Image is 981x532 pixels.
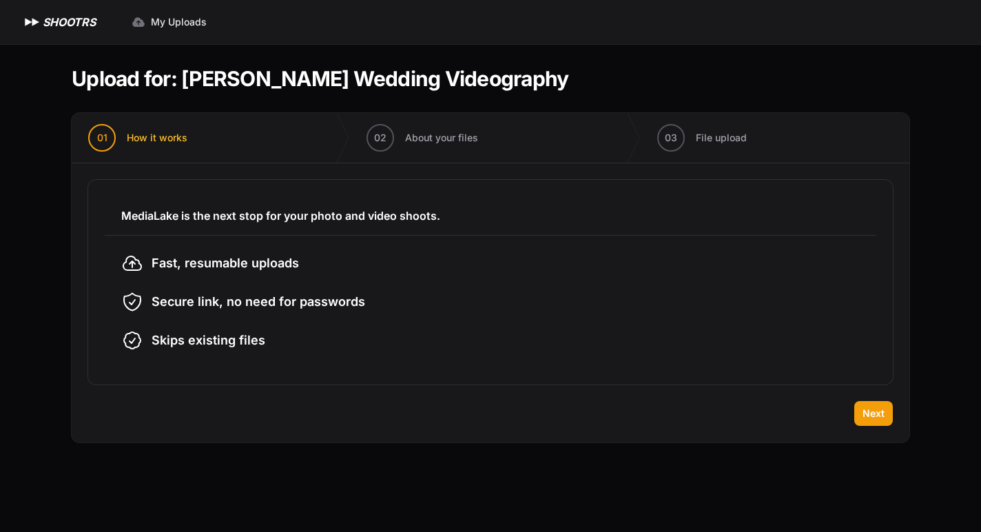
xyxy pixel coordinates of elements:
span: How it works [127,131,187,145]
span: File upload [696,131,747,145]
span: My Uploads [151,15,207,29]
h1: SHOOTRS [43,14,96,30]
span: 03 [665,131,677,145]
button: 02 About your files [350,113,495,163]
span: Skips existing files [152,331,265,350]
button: 01 How it works [72,113,204,163]
button: Next [854,401,893,426]
h3: MediaLake is the next stop for your photo and video shoots. [121,207,860,224]
a: SHOOTRS SHOOTRS [22,14,96,30]
h1: Upload for: [PERSON_NAME] Wedding Videography [72,66,568,91]
span: Fast, resumable uploads [152,254,299,273]
span: 02 [374,131,386,145]
span: Next [863,407,885,420]
a: My Uploads [123,10,215,34]
span: Secure link, no need for passwords [152,292,365,311]
img: SHOOTRS [22,14,43,30]
button: 03 File upload [641,113,763,163]
span: 01 [97,131,107,145]
span: About your files [405,131,478,145]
